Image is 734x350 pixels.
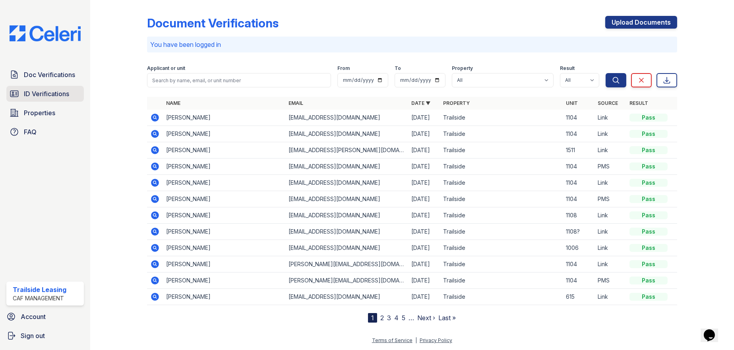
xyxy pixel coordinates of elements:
td: [DATE] [408,273,440,289]
a: Property [443,100,470,106]
td: [PERSON_NAME][EMAIL_ADDRESS][DOMAIN_NAME] [285,273,408,289]
td: 1104 [563,126,595,142]
a: 5 [402,314,405,322]
a: Sign out [3,328,87,344]
div: Document Verifications [147,16,279,30]
td: [DATE] [408,289,440,305]
td: Trailside [440,159,563,175]
td: [EMAIL_ADDRESS][DOMAIN_NAME] [285,191,408,207]
td: Link [595,224,626,240]
td: [DATE] [408,224,440,240]
label: Property [452,65,473,72]
td: [PERSON_NAME] [163,191,286,207]
a: Date ▼ [411,100,430,106]
td: [PERSON_NAME] [163,256,286,273]
span: Doc Verifications [24,70,75,79]
td: [DATE] [408,207,440,224]
a: Next › [417,314,435,322]
div: Pass [629,195,668,203]
td: [PERSON_NAME][EMAIL_ADDRESS][DOMAIN_NAME] [285,256,408,273]
td: [DATE] [408,240,440,256]
td: Trailside [440,110,563,126]
a: FAQ [6,124,84,140]
div: Pass [629,114,668,122]
input: Search by name, email, or unit number [147,73,331,87]
label: From [337,65,350,72]
td: Trailside [440,175,563,191]
a: Upload Documents [605,16,677,29]
a: 2 [380,314,384,322]
td: PMS [595,273,626,289]
td: Trailside [440,256,563,273]
label: Applicant or unit [147,65,185,72]
a: Source [598,100,618,106]
td: PMS [595,159,626,175]
td: Trailside [440,224,563,240]
div: Pass [629,130,668,138]
a: Unit [566,100,578,106]
td: [EMAIL_ADDRESS][DOMAIN_NAME] [285,289,408,305]
span: FAQ [24,127,37,137]
div: Pass [629,277,668,284]
td: [DATE] [408,175,440,191]
div: Pass [629,260,668,268]
a: Doc Verifications [6,67,84,83]
a: 4 [394,314,399,322]
td: [PERSON_NAME] [163,289,286,305]
td: Trailside [440,273,563,289]
td: Link [595,207,626,224]
td: [PERSON_NAME] [163,240,286,256]
a: Terms of Service [372,337,413,343]
td: [DATE] [408,126,440,142]
td: [DATE] [408,256,440,273]
td: [EMAIL_ADDRESS][DOMAIN_NAME] [285,240,408,256]
td: [PERSON_NAME] [163,126,286,142]
td: 1104 [563,175,595,191]
td: [PERSON_NAME] [163,273,286,289]
a: Privacy Policy [420,337,452,343]
div: CAF Management [13,294,66,302]
td: [PERSON_NAME] [163,142,286,159]
a: Account [3,309,87,325]
div: Pass [629,179,668,187]
td: Link [595,126,626,142]
td: [EMAIL_ADDRESS][DOMAIN_NAME] [285,224,408,240]
td: [DATE] [408,110,440,126]
td: Trailside [440,240,563,256]
td: 1104 [563,110,595,126]
a: Result [629,100,648,106]
span: Account [21,312,46,321]
td: [EMAIL_ADDRESS][DOMAIN_NAME] [285,207,408,224]
td: Link [595,256,626,273]
td: 1104 [563,256,595,273]
div: 1 [368,313,377,323]
div: Pass [629,293,668,301]
td: [PERSON_NAME] [163,207,286,224]
div: Trailside Leasing [13,285,66,294]
td: [DATE] [408,191,440,207]
td: [DATE] [408,159,440,175]
img: CE_Logo_Blue-a8612792a0a2168367f1c8372b55b34899dd931a85d93a1a3d3e32e68fde9ad4.png [3,25,87,41]
td: Trailside [440,289,563,305]
td: 1104 [563,273,595,289]
td: Link [595,289,626,305]
td: [DATE] [408,142,440,159]
td: 1108 [563,207,595,224]
div: | [415,337,417,343]
td: Link [595,175,626,191]
span: Properties [24,108,55,118]
span: … [409,313,414,323]
a: Name [166,100,180,106]
td: Link [595,240,626,256]
td: Link [595,110,626,126]
label: Result [560,65,575,72]
span: ID Verifications [24,89,69,99]
td: PMS [595,191,626,207]
td: [PERSON_NAME] [163,159,286,175]
td: 1511 [563,142,595,159]
td: 615 [563,289,595,305]
div: Pass [629,146,668,154]
span: Sign out [21,331,45,340]
td: [EMAIL_ADDRESS][DOMAIN_NAME] [285,110,408,126]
